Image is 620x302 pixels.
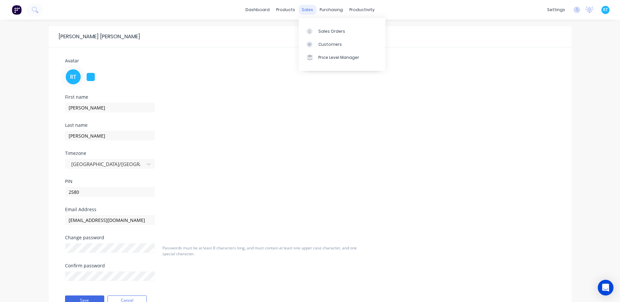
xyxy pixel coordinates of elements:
span: RT [70,73,76,81]
div: Change password [65,235,155,240]
a: Price Level Manager [299,51,385,64]
a: dashboard [242,5,273,15]
div: settings [544,5,568,15]
a: Customers [299,38,385,51]
div: Last name [65,123,222,127]
div: Email Address [65,207,222,212]
div: Customers [318,42,342,47]
a: Sales Orders [299,25,385,38]
div: purchasing [316,5,346,15]
div: productivity [346,5,378,15]
div: [PERSON_NAME] [PERSON_NAME] [55,33,140,41]
div: products [273,5,298,15]
span: RT [603,7,608,13]
span: Passwords must be at least 8 characters long, and must contain at least one upper case character,... [162,245,357,257]
div: sales [298,5,316,15]
div: Price Level Manager [318,55,359,60]
div: Sales Orders [318,28,345,34]
div: Confirm password [65,263,155,268]
div: Timezone [65,151,222,156]
div: Open Intercom Messenger [598,280,613,295]
div: First name [65,95,222,99]
div: PIN [65,179,222,184]
img: Factory [12,5,22,15]
span: Avatar [65,58,79,64]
